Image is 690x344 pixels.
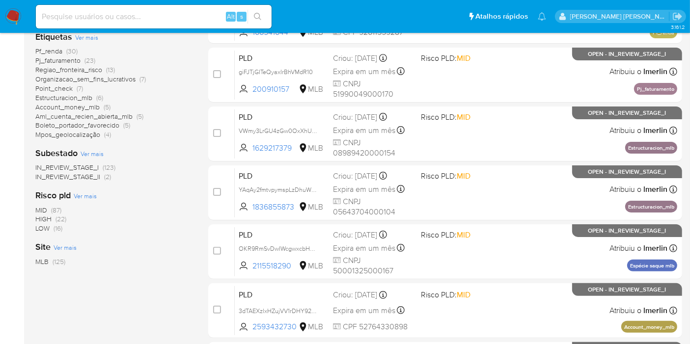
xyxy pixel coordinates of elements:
[248,10,268,24] button: search-icon
[240,12,243,21] span: s
[36,10,272,23] input: Pesquise usuários ou casos...
[570,12,669,21] p: leticia.merlin@mercadolivre.com
[227,12,235,21] span: Alt
[672,11,683,22] a: Sair
[671,23,685,31] span: 3.161.2
[475,11,528,22] span: Atalhos rápidos
[538,12,546,21] a: Notificações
